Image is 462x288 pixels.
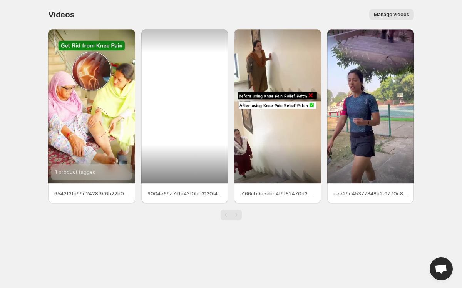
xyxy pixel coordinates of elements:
[374,12,409,18] span: Manage videos
[369,9,414,20] button: Manage videos
[240,190,315,197] p: a166cb9e5ebb4f9f82470d3354f436d6HD-1080p-25Mbps-49789106
[55,169,96,175] span: 1 product tagged
[48,10,74,19] span: Videos
[430,257,453,280] a: Open chat
[221,210,242,220] nav: Pagination
[333,190,408,197] p: caa29c45377848b2a1770c82d1674c64HD-1080p-25Mbps-49789105
[147,190,222,197] p: 9004a69a7dfe43f0bc3120f477e22570HD-1080p-25Mbps-49395570
[54,190,129,197] p: 6542f3fb99d2428f9f6b22b0b7daf59aHD-1080p-25Mbps-49790812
